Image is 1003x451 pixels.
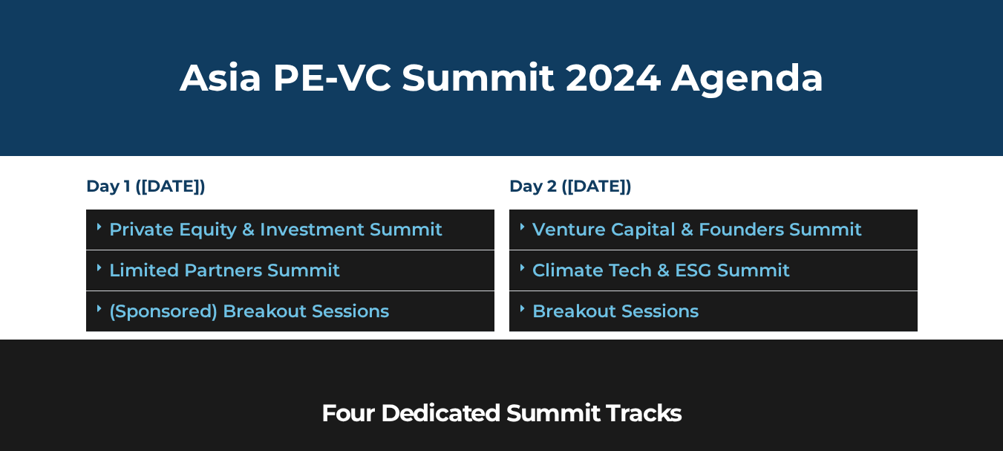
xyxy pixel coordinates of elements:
[109,218,442,240] a: Private Equity & Investment Summit
[109,300,389,322] a: (Sponsored) Breakout Sessions
[86,59,918,97] h2: Asia PE-VC Summit 2024 Agenda
[532,218,862,240] a: Venture Capital & Founders​ Summit
[86,178,494,195] h4: Day 1 ([DATE])
[109,259,340,281] a: Limited Partners Summit
[321,398,682,427] b: Four Dedicated Summit Tracks
[509,178,918,195] h4: Day 2 ([DATE])
[532,300,699,322] a: Breakout Sessions
[532,259,790,281] a: Climate Tech & ESG Summit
